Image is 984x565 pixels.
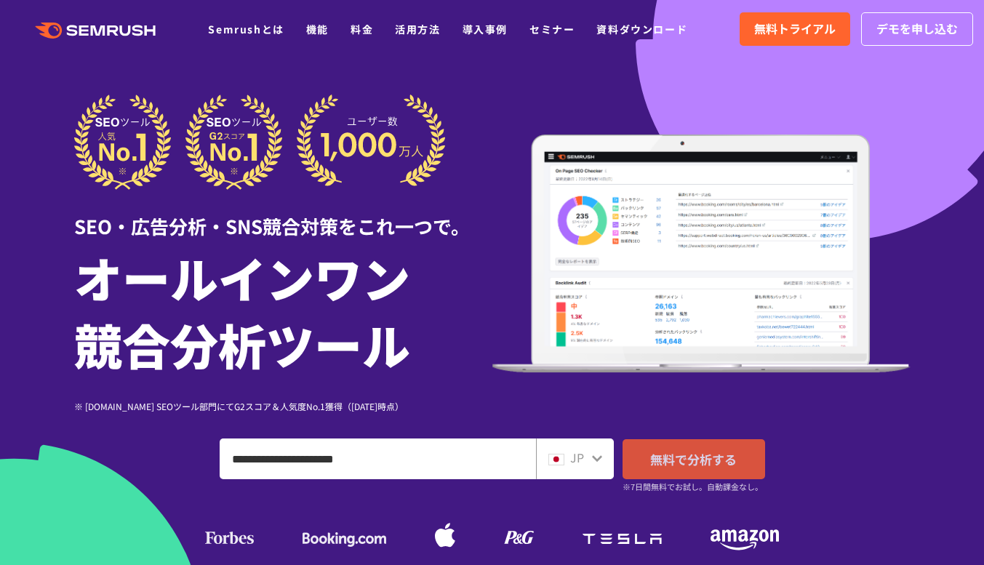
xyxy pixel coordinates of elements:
[861,12,973,46] a: デモを申し込む
[208,22,284,36] a: Semrushとは
[220,439,535,478] input: ドメイン、キーワードまたはURLを入力してください
[623,480,763,494] small: ※7日間無料でお試し。自動課金なし。
[306,22,329,36] a: 機能
[754,20,836,39] span: 無料トライアル
[395,22,440,36] a: 活用方法
[596,22,687,36] a: 資料ダウンロード
[463,22,508,36] a: 導入事例
[74,399,492,413] div: ※ [DOMAIN_NAME] SEOツール部門にてG2スコア＆人気度No.1獲得（[DATE]時点）
[876,20,958,39] span: デモを申し込む
[529,22,575,36] a: セミナー
[623,439,765,479] a: 無料で分析する
[650,450,737,468] span: 無料で分析する
[74,244,492,377] h1: オールインワン 競合分析ツール
[570,449,584,466] span: JP
[740,12,850,46] a: 無料トライアル
[74,190,492,240] div: SEO・広告分析・SNS競合対策をこれ一つで。
[351,22,373,36] a: 料金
